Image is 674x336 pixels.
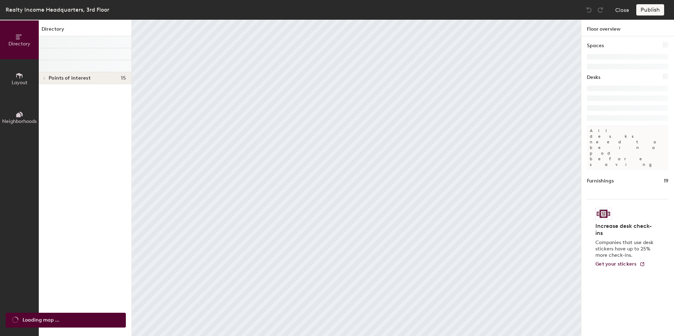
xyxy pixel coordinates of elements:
[595,239,656,259] p: Companies that use desk stickers have up to 25% more check-ins.
[6,5,109,14] div: Realty Income Headquarters, 3rd Floor
[8,41,30,47] span: Directory
[12,80,27,86] span: Layout
[121,75,126,81] span: 15
[595,223,656,237] h4: Increase desk check-ins
[586,6,593,13] img: Undo
[2,118,37,124] span: Neighborhoods
[587,177,614,185] h1: Furnishings
[39,25,131,36] h1: Directory
[595,261,637,267] span: Get your stickers
[597,6,604,13] img: Redo
[595,261,645,267] a: Get your stickers
[587,74,600,81] h1: Desks
[132,20,581,336] canvas: Map
[587,42,604,50] h1: Spaces
[23,316,59,324] span: Loading map ...
[581,20,674,36] h1: Floor overview
[664,177,668,185] h1: 19
[615,4,629,15] button: Close
[595,208,612,220] img: Sticker logo
[49,75,91,81] span: Points of interest
[587,125,668,170] p: All desks need to be in a pod before saving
